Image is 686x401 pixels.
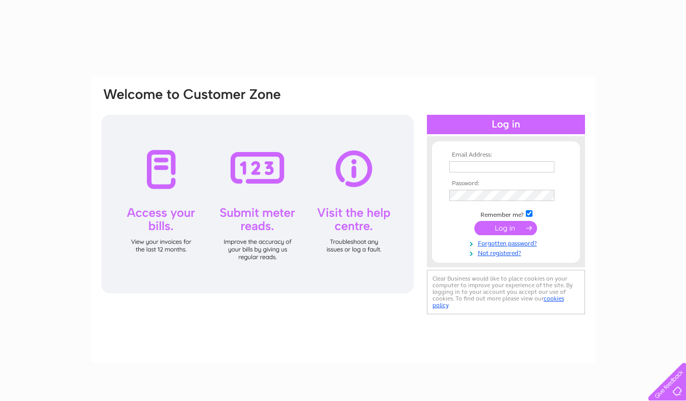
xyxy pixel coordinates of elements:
a: Not registered? [449,247,565,257]
a: Forgotten password? [449,238,565,247]
input: Submit [474,221,537,235]
th: Password: [447,180,565,187]
td: Remember me? [447,209,565,219]
div: Clear Business would like to place cookies on your computer to improve your experience of the sit... [427,270,585,314]
a: cookies policy [433,295,564,309]
th: Email Address: [447,152,565,159]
